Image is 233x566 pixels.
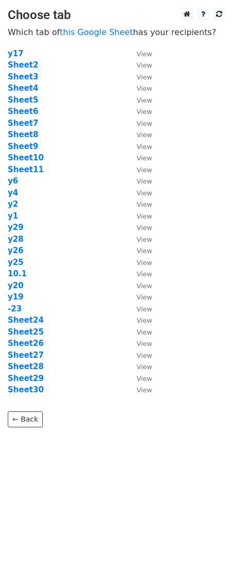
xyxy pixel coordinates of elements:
strong: Sheet2 [8,60,38,70]
small: View [137,120,152,127]
a: View [126,107,152,116]
a: Sheet7 [8,119,38,128]
small: View [137,293,152,301]
a: y2 [8,199,18,209]
a: View [126,142,152,151]
a: View [126,72,152,81]
small: View [137,236,152,243]
small: View [137,201,152,208]
a: View [126,304,152,313]
small: View [137,166,152,174]
a: View [126,84,152,93]
a: y25 [8,258,24,267]
small: View [137,305,152,313]
a: View [126,258,152,267]
a: View [126,315,152,325]
small: View [137,131,152,139]
a: Sheet4 [8,84,38,93]
small: View [137,328,152,336]
a: y17 [8,49,24,58]
a: View [126,351,152,360]
a: Sheet5 [8,95,38,105]
small: View [137,247,152,255]
a: View [126,327,152,337]
small: View [137,375,152,382]
a: y28 [8,235,24,244]
small: View [137,270,152,278]
strong: y4 [8,188,18,197]
p: Which tab of has your recipients? [8,27,225,38]
a: Sheet3 [8,72,38,81]
a: View [126,292,152,302]
a: View [126,339,152,348]
a: y20 [8,281,24,290]
small: View [137,259,152,267]
small: View [137,189,152,197]
a: View [126,199,152,209]
small: View [137,96,152,104]
a: Sheet28 [8,362,44,371]
a: y26 [8,246,24,255]
a: y29 [8,223,24,232]
a: View [126,176,152,186]
a: Sheet30 [8,385,44,394]
a: 10.1 [8,269,27,278]
a: View [126,385,152,394]
small: View [137,352,152,359]
a: y19 [8,292,24,302]
a: y6 [8,176,18,186]
a: View [126,235,152,244]
small: View [137,154,152,162]
a: View [126,211,152,221]
a: Sheet9 [8,142,38,151]
strong: Sheet24 [8,315,44,325]
a: -23 [8,304,22,313]
small: View [137,50,152,58]
small: View [137,61,152,69]
a: Sheet29 [8,374,44,383]
small: View [137,177,152,185]
a: ← Back [8,411,43,427]
a: Sheet8 [8,130,38,139]
a: this Google Sheet [60,27,133,37]
a: View [126,153,152,162]
small: View [137,73,152,81]
a: View [126,130,152,139]
a: Sheet10 [8,153,44,162]
a: Sheet26 [8,339,44,348]
a: y1 [8,211,18,221]
a: Sheet25 [8,327,44,337]
a: Sheet6 [8,107,38,116]
a: View [126,374,152,383]
a: View [126,60,152,70]
small: View [137,363,152,371]
small: View [137,340,152,347]
a: View [126,95,152,105]
small: View [137,143,152,151]
small: View [137,317,152,324]
a: Sheet11 [8,165,44,174]
a: Sheet27 [8,351,44,360]
h3: Choose tab [8,8,225,23]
